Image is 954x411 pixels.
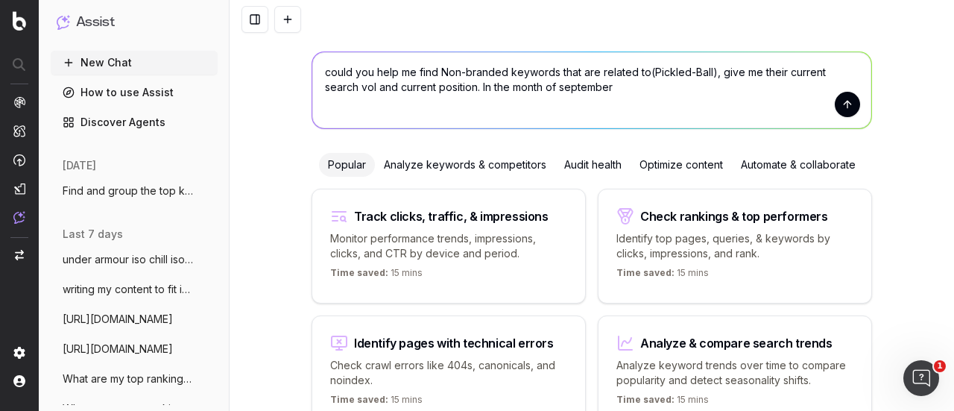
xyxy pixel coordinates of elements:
[354,210,549,222] div: Track clicks, traffic, & impressions
[57,15,70,29] img: Assist
[63,342,173,357] span: [URL][DOMAIN_NAME]
[51,179,218,203] button: Find and group the top keywords for iso
[51,277,218,301] button: writing my content to fit in seo keyword
[640,210,828,222] div: Check rankings & top performers
[616,394,675,405] span: Time saved:
[13,211,25,224] img: Assist
[903,360,939,396] iframe: Intercom live chat
[13,347,25,359] img: Setting
[51,307,218,331] button: [URL][DOMAIN_NAME]
[13,375,25,387] img: My account
[319,153,375,177] div: Popular
[330,267,388,278] span: Time saved:
[63,312,173,327] span: [URL][DOMAIN_NAME]
[63,252,194,267] span: under armour iso chill iso chill under
[63,371,194,386] span: What are my top ranking pages? keywords
[640,337,833,349] div: Analyze & compare search trends
[13,96,25,108] img: Analytics
[330,358,567,388] p: Check crawl errors like 404s, canonicals, and noindex.
[555,153,631,177] div: Audit health
[330,267,423,285] p: 15 mins
[354,337,554,349] div: Identify pages with technical errors
[51,367,218,391] button: What are my top ranking pages? keywords
[330,394,388,405] span: Time saved:
[631,153,732,177] div: Optimize content
[312,52,871,128] textarea: could you help me find Non-branded keywords that are related to(Pickled-Ball), give me their curr...
[51,51,218,75] button: New Chat
[732,153,865,177] div: Automate & collaborate
[76,12,115,33] h1: Assist
[63,282,194,297] span: writing my content to fit in seo keyword
[63,183,194,198] span: Find and group the top keywords for iso
[51,81,218,104] a: How to use Assist
[616,267,709,285] p: 15 mins
[63,158,96,173] span: [DATE]
[51,248,218,272] button: under armour iso chill iso chill under
[13,11,26,31] img: Botify logo
[15,250,24,260] img: Switch project
[13,125,25,137] img: Intelligence
[616,358,853,388] p: Analyze keyword trends over time to compare popularity and detect seasonality shifts.
[616,267,675,278] span: Time saved:
[63,227,123,242] span: last 7 days
[51,110,218,134] a: Discover Agents
[13,183,25,195] img: Studio
[13,154,25,166] img: Activation
[330,231,567,261] p: Monitor performance trends, impressions, clicks, and CTR by device and period.
[57,12,212,33] button: Assist
[934,360,946,372] span: 1
[375,153,555,177] div: Analyze keywords & competitors
[616,231,853,261] p: Identify top pages, queries, & keywords by clicks, impressions, and rank.
[51,337,218,361] button: [URL][DOMAIN_NAME]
